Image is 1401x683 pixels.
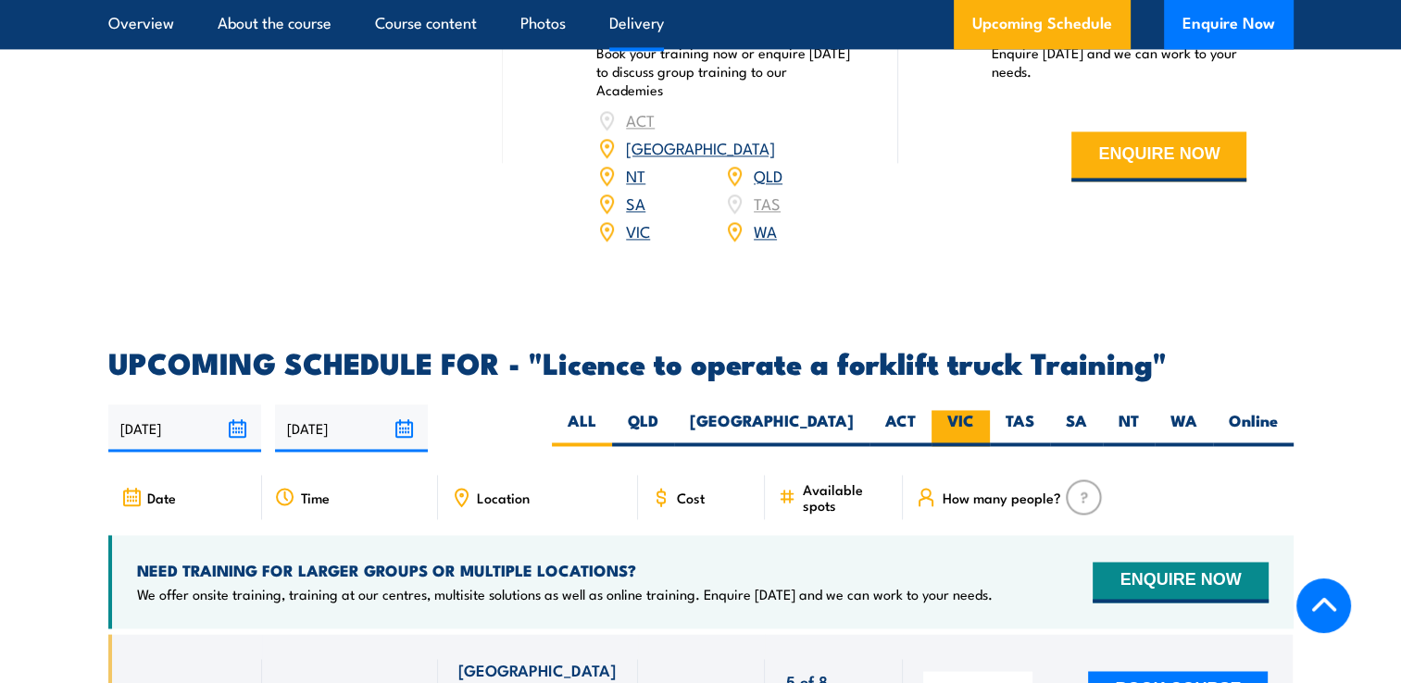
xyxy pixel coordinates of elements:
a: SA [626,192,645,214]
a: VIC [626,219,650,242]
span: Cost [677,490,705,505]
p: Enquire [DATE] and we can work to your needs. [992,43,1247,81]
a: NT [626,164,645,186]
a: WA [754,219,777,242]
label: TAS [990,410,1050,446]
label: WA [1155,410,1213,446]
label: [GEOGRAPHIC_DATA] [674,410,869,446]
label: SA [1050,410,1103,446]
span: Date [147,490,176,505]
h4: NEED TRAINING FOR LARGER GROUPS OR MULTIPLE LOCATIONS? [137,560,993,580]
input: To date [275,404,428,452]
label: VIC [932,410,990,446]
button: ENQUIRE NOW [1071,131,1246,181]
p: We offer onsite training, training at our centres, multisite solutions as well as online training... [137,585,993,603]
span: Time [301,490,330,505]
label: ALL [552,410,612,446]
label: QLD [612,410,674,446]
input: From date [108,404,261,452]
h2: UPCOMING SCHEDULE FOR - "Licence to operate a forklift truck Training" [108,349,1294,375]
button: ENQUIRE NOW [1093,562,1268,602]
span: Available spots [802,481,890,513]
a: [GEOGRAPHIC_DATA] [626,136,775,158]
p: Book your training now or enquire [DATE] to discuss group training to our Academies [596,43,852,99]
span: Location [477,490,530,505]
label: Online [1213,410,1294,446]
label: ACT [869,410,932,446]
a: QLD [754,164,782,186]
span: How many people? [942,490,1060,505]
label: NT [1103,410,1155,446]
